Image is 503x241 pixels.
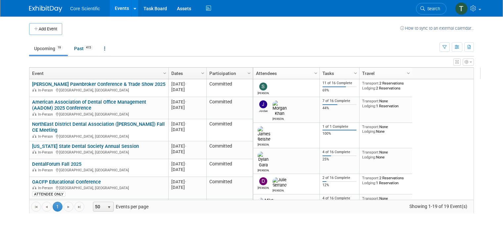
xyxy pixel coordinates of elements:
a: Event [32,68,164,79]
div: [DATE] [171,143,203,149]
div: [DATE] [171,179,203,185]
img: Julie Serrano [272,177,287,188]
div: Dan Boro [258,185,269,189]
td: Committed [206,141,253,159]
td: Committed [206,97,253,119]
div: [GEOGRAPHIC_DATA], [GEOGRAPHIC_DATA] [32,87,165,93]
div: 25% [322,157,357,162]
a: DentalForum Fall 2025 [32,161,81,167]
span: Lodging: [362,181,376,185]
a: Past415 [69,42,98,55]
td: Committed [206,199,253,217]
div: Jordan McCullough [258,108,269,113]
span: - [185,82,186,86]
div: ATTENDEE ONLY [32,191,65,197]
span: Column Settings [353,71,358,76]
span: - [185,161,186,166]
div: [GEOGRAPHIC_DATA], [GEOGRAPHIC_DATA] [32,167,165,173]
div: None None [362,124,410,134]
div: Dylan Gara [258,168,269,172]
a: OACFP Educational Conference [32,179,101,185]
a: Go to the next page [63,202,73,212]
img: Dan Boro [259,177,267,185]
td: Committed [206,177,253,199]
img: Jordan McCullough [259,100,267,108]
div: [DATE] [171,121,203,127]
span: - [185,179,186,184]
div: 2 of 16 Complete [322,176,357,180]
div: [DATE] [171,161,203,167]
span: Transport: [362,99,379,103]
div: [DATE] [171,167,203,172]
img: Mike McKenna [258,198,275,208]
span: Lodging: [362,86,376,90]
a: Go to the first page [31,202,41,212]
a: Column Settings [405,68,412,78]
img: In-Person Event [32,186,36,189]
div: 69% [322,88,357,93]
a: Column Settings [352,68,359,78]
a: Search [416,3,446,15]
span: - [185,99,186,104]
div: 4 of 16 Complete [322,196,357,201]
span: 50 [93,202,105,211]
a: Tasks [322,68,355,79]
div: 1 of 1 Complete [322,124,357,129]
span: Column Settings [162,71,167,76]
a: Column Settings [199,68,207,78]
span: Go to the first page [33,204,39,210]
div: 7 of 16 Complete [322,99,357,103]
span: 1 [53,202,63,212]
span: Column Settings [246,71,252,76]
span: In-Person [38,112,55,117]
span: Column Settings [313,71,318,76]
div: Morgan Khan [272,116,284,120]
div: Sam Robinson [258,90,269,95]
a: NorthEast District Dental Association ([PERSON_NAME]) Fall CE Meeting [32,121,165,133]
span: select [106,205,112,210]
div: James Belshe [258,142,269,146]
td: Committed [206,79,253,97]
img: ExhibitDay [29,6,62,12]
div: 12% [322,183,357,188]
span: Search [425,6,440,11]
span: Go to the next page [66,204,71,210]
img: Thila Pathma [455,2,468,15]
span: In-Person [38,168,55,172]
span: Column Settings [200,71,205,76]
span: Showing 1-19 of 19 Event(s) [403,202,474,211]
span: Lodging: [362,104,376,108]
img: In-Person Event [32,134,36,138]
img: In-Person Event [32,150,36,154]
img: Dylan Gara [258,152,269,167]
a: [PERSON_NAME] Pawnbroker Conference & Trade Show 2025 [32,81,165,87]
div: [GEOGRAPHIC_DATA], [GEOGRAPHIC_DATA] [32,149,165,155]
div: None None [362,150,410,159]
span: Column Settings [406,71,411,76]
div: [DATE] [171,99,203,105]
div: [DATE] [171,87,203,92]
span: Transport: [362,150,379,155]
a: Column Settings [161,68,169,78]
span: Lodging: [362,155,376,159]
span: Transport: [362,124,379,129]
span: - [185,144,186,149]
a: Dates [171,68,202,79]
a: Go to the previous page [42,202,52,212]
div: [GEOGRAPHIC_DATA], [GEOGRAPHIC_DATA] [32,111,165,117]
span: In-Person [38,150,55,155]
div: [DATE] [171,185,203,190]
div: [DATE] [171,149,203,155]
button: Add Event [29,23,62,35]
a: Attendees [256,68,315,79]
span: In-Person [38,88,55,92]
a: Upcoming19 [29,42,68,55]
div: [DATE] [171,105,203,110]
div: None 1 Reservation [362,99,410,108]
div: 44% [322,106,357,111]
a: Go to the last page [74,202,84,212]
div: [GEOGRAPHIC_DATA], [GEOGRAPHIC_DATA] [32,185,165,190]
a: [US_STATE] State Dental Society Annual Session [32,143,139,149]
span: Transport: [362,196,379,201]
div: 2 Reservations 1 Reservation [362,176,410,185]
